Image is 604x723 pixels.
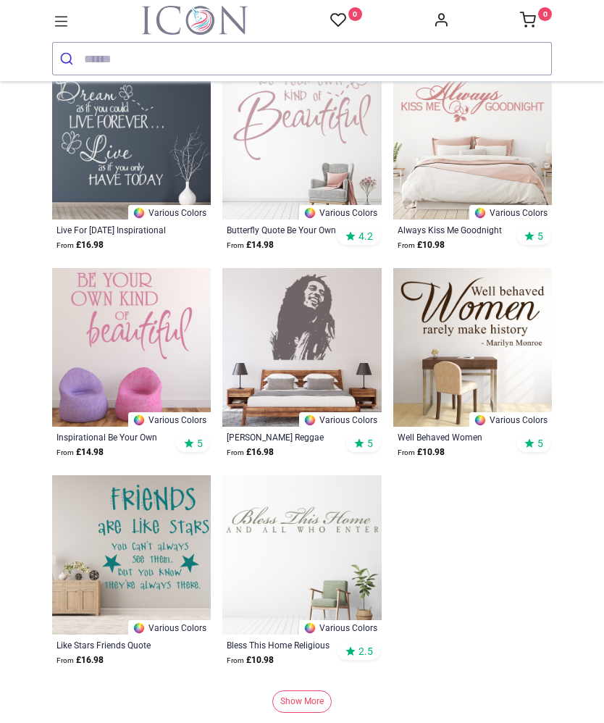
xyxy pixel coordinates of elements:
a: Butterfly Quote Be Your Own Kind Of Beautiful [227,224,347,235]
a: Various Colors [299,205,382,220]
img: Color Wheel [303,414,316,427]
a: Account Info [433,16,449,28]
img: Color Wheel [474,206,487,220]
span: From [227,448,244,456]
a: 0 [330,12,362,30]
a: 0 [520,16,552,28]
img: Bob Marley Reggae Music Wall Sticker [222,268,381,427]
img: Inspirational Be Your Own Kind Of Beautiful Wall Sticker - Mod2 [52,268,211,427]
a: Logo of Icon Wall Stickers [142,6,248,35]
a: Well Behaved Women [PERSON_NAME] Quote [398,431,518,443]
a: Various Colors [299,412,382,427]
sup: 0 [348,7,362,21]
button: Submit [53,43,84,75]
a: Various Colors [128,412,211,427]
img: Color Wheel [133,414,146,427]
a: Like Stars Friends Quote [56,639,177,651]
img: Bless This Home Religious Quotes Wall Sticker [222,475,381,634]
img: Color Wheel [303,206,316,220]
img: Butterfly Quote Be Your Own Kind Of Beautiful Wall Sticker [222,61,381,220]
span: 5 [197,437,203,450]
img: Color Wheel [303,622,316,635]
img: Color Wheel [133,206,146,220]
a: [PERSON_NAME] Reggae Music [227,431,347,443]
img: Well Behaved Women Marilyn Monroe Quote Wall Sticker [393,268,552,427]
a: Bless This Home Religious Quotes [227,639,347,651]
a: Always Kiss Me Goodnight Love Quote [398,224,518,235]
sup: 0 [538,7,552,21]
span: 2.5 [358,645,373,658]
strong: £ 16.98 [56,653,104,667]
span: From [398,241,415,249]
a: Various Colors [128,620,211,635]
strong: £ 10.98 [227,653,274,667]
img: Color Wheel [474,414,487,427]
span: From [56,241,74,249]
a: Inspirational Be Your Own Kind Of Beautiful [56,431,177,443]
strong: £ 10.98 [398,446,445,459]
a: Various Colors [469,205,552,220]
a: Live For [DATE] Inspirational Quote [56,224,177,235]
a: Various Colors [128,205,211,220]
strong: £ 16.98 [227,446,274,459]
img: Icon Wall Stickers [142,6,248,35]
a: Various Colors [299,620,382,635]
span: 5 [367,437,373,450]
span: From [227,656,244,664]
span: 4.2 [358,230,373,243]
span: From [56,656,74,664]
strong: £ 14.98 [56,446,104,459]
span: From [56,448,74,456]
span: From [227,241,244,249]
a: Show More [272,690,332,713]
a: Various Colors [469,412,552,427]
span: From [398,448,415,456]
img: Like Stars Friends Quote Wall Sticker [52,475,211,634]
img: Live For Today Inspirational Quote Wall Sticker - Mod5 [52,61,211,220]
span: 5 [537,437,543,450]
img: Always Kiss Me Goodnight Love Quote Wall Sticker [393,61,552,220]
strong: £ 14.98 [227,238,274,252]
img: Color Wheel [133,622,146,635]
strong: £ 10.98 [398,238,445,252]
strong: £ 16.98 [56,238,104,252]
span: 5 [537,230,543,243]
